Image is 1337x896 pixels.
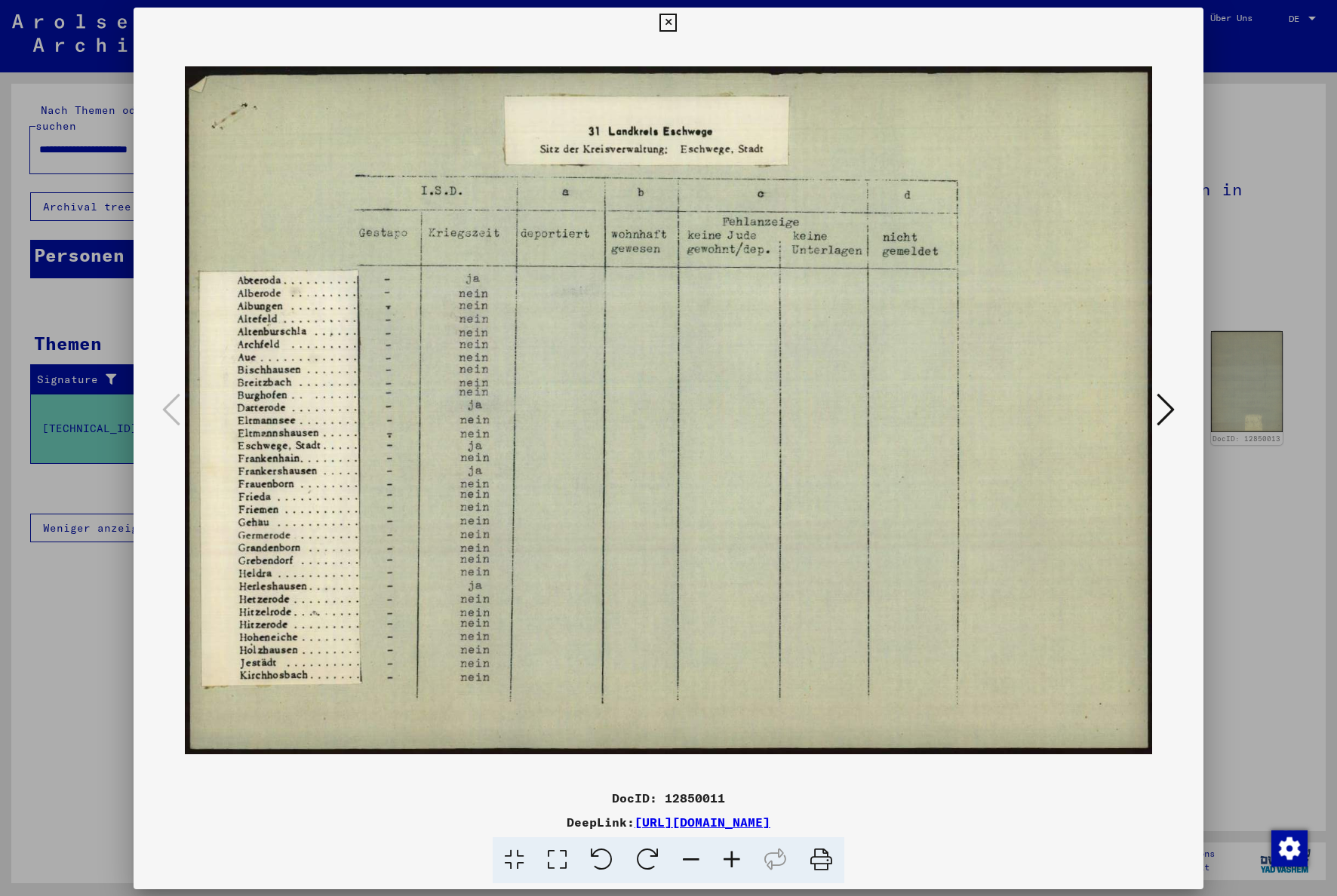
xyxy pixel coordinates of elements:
[1271,830,1308,867] img: Zustimmung ändern
[1271,830,1307,866] div: Zustimmung ändern
[635,815,770,830] a: [URL][DOMAIN_NAME]
[134,789,1203,807] div: DocID: 12850011
[134,813,1203,831] div: DeepLink:
[185,38,1152,783] img: 001.jpg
